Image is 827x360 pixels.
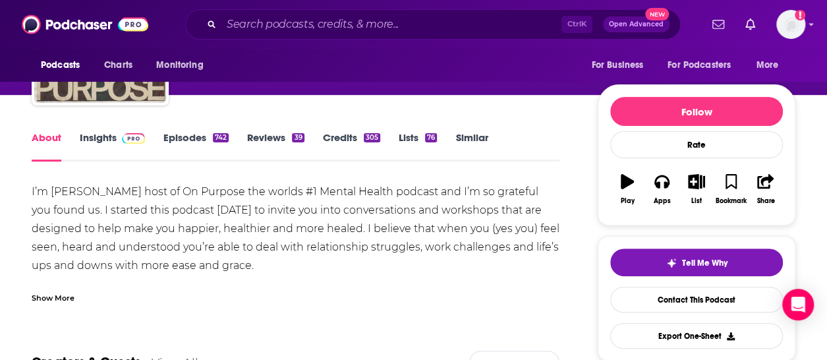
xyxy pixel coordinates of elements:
[399,131,437,162] a: Lists76
[659,53,750,78] button: open menu
[32,131,61,162] a: About
[22,12,148,37] img: Podchaser - Follow, Share and Rate Podcasts
[104,56,132,75] span: Charts
[610,131,783,158] div: Rate
[221,14,561,35] input: Search podcasts, credits, & more...
[163,131,229,162] a: Episodes742
[679,165,714,213] button: List
[32,53,97,78] button: open menu
[610,287,783,313] a: Contact This Podcast
[644,165,679,213] button: Apps
[591,56,643,75] span: For Business
[621,197,635,205] div: Play
[668,56,731,75] span: For Podcasters
[682,258,727,268] span: Tell Me Why
[247,131,304,162] a: Reviews39
[756,56,779,75] span: More
[707,13,729,36] a: Show notifications dropdown
[610,165,644,213] button: Play
[147,53,220,78] button: open menu
[610,97,783,126] button: Follow
[364,133,380,142] div: 305
[425,133,437,142] div: 76
[776,10,805,39] span: Logged in as jessicalaino
[156,56,203,75] span: Monitoring
[292,133,304,142] div: 39
[776,10,805,39] img: User Profile
[795,10,805,20] svg: Add a profile image
[610,249,783,276] button: tell me why sparkleTell Me Why
[323,131,380,162] a: Credits305
[691,197,702,205] div: List
[609,21,664,28] span: Open Advanced
[714,165,748,213] button: Bookmark
[716,197,747,205] div: Bookmark
[747,53,795,78] button: open menu
[213,133,229,142] div: 742
[455,131,488,162] a: Similar
[610,323,783,349] button: Export One-Sheet
[185,9,681,40] div: Search podcasts, credits, & more...
[776,10,805,39] button: Show profile menu
[740,13,760,36] a: Show notifications dropdown
[96,53,140,78] a: Charts
[666,258,677,268] img: tell me why sparkle
[654,197,671,205] div: Apps
[603,16,670,32] button: Open AdvancedNew
[80,131,145,162] a: InsightsPodchaser Pro
[749,165,783,213] button: Share
[645,8,669,20] span: New
[122,133,145,144] img: Podchaser Pro
[782,289,814,320] div: Open Intercom Messenger
[561,16,592,33] span: Ctrl K
[41,56,80,75] span: Podcasts
[582,53,660,78] button: open menu
[756,197,774,205] div: Share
